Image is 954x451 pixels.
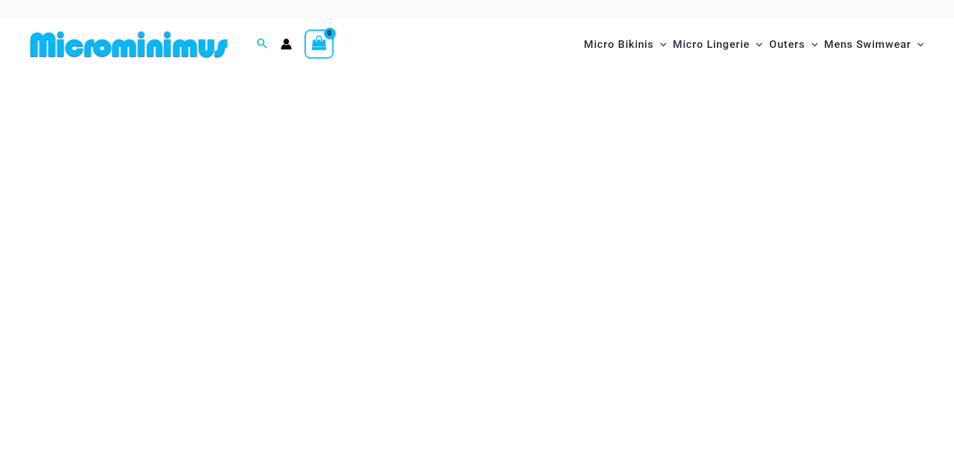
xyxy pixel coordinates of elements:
[673,28,750,60] span: Micro Lingerie
[769,28,805,60] span: Outers
[821,25,927,64] a: Mens SwimwearMenu ToggleMenu Toggle
[305,30,334,59] a: View Shopping Cart, empty
[654,28,666,60] span: Menu Toggle
[911,28,924,60] span: Menu Toggle
[750,28,762,60] span: Menu Toggle
[581,25,670,64] a: Micro BikinisMenu ToggleMenu Toggle
[824,28,911,60] span: Mens Swimwear
[281,38,292,50] a: Account icon link
[25,30,233,59] img: MM SHOP LOGO FLAT
[579,23,929,66] nav: Site Navigation
[584,28,654,60] span: Micro Bikinis
[257,37,268,52] a: Search icon link
[670,25,765,64] a: Micro LingerieMenu ToggleMenu Toggle
[766,25,821,64] a: OutersMenu ToggleMenu Toggle
[805,28,818,60] span: Menu Toggle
